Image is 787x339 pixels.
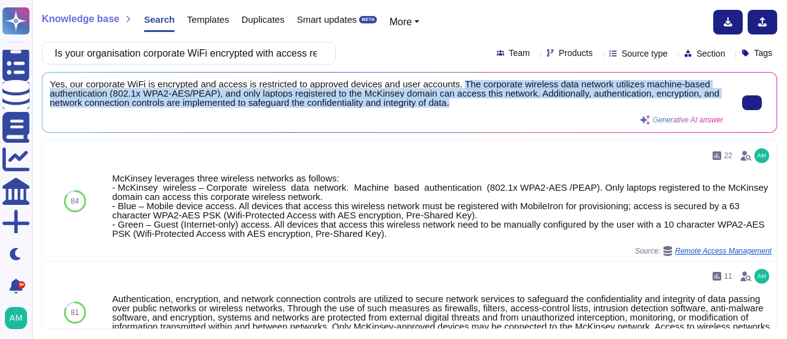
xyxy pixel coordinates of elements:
div: BETA [359,16,377,23]
span: Smart updates [297,15,357,24]
span: Section [697,49,726,58]
span: Products [559,49,593,57]
span: Source type [622,49,668,58]
span: Search [144,15,175,24]
span: More [389,17,411,27]
span: Generative AI answer [652,116,723,124]
span: Yes, our corporate WiFi is encrypted and access is restricted to approved devices and user accoun... [50,80,723,108]
img: user [754,148,769,163]
span: Remote Access Management [675,247,772,255]
img: user [5,307,27,329]
span: 81 [71,309,79,316]
img: user [754,269,769,284]
input: Search a question or template... [49,42,323,64]
span: 11 [724,273,732,280]
span: 22 [724,152,732,159]
div: McKinsey leverages three wireless networks as follows: - McKinsey wireless – Corporate wireless d... [112,173,772,238]
button: More [389,15,419,30]
div: 9+ [18,281,25,289]
span: Tags [754,49,772,57]
span: Source: [635,246,772,256]
button: user [2,305,36,332]
span: 84 [71,197,79,205]
span: Knowledge base [42,14,119,24]
span: Team [509,49,530,57]
span: Duplicates [242,15,285,24]
span: Templates [187,15,229,24]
